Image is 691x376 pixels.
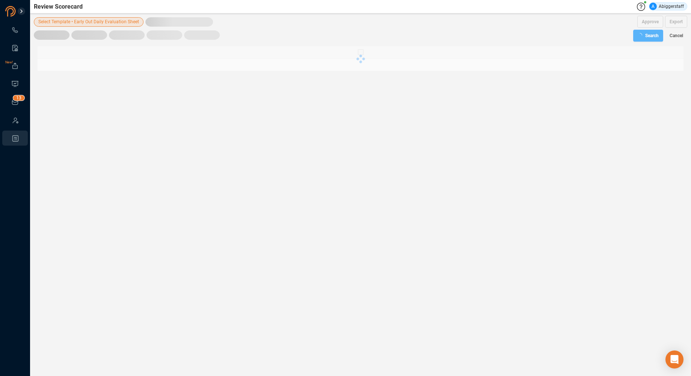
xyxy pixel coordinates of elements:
[34,17,144,27] button: Select Template • Early Out Daily Evaluation Sheet
[11,62,19,70] a: New!
[2,59,28,74] li: Exports
[670,30,683,42] span: Cancel
[13,95,24,101] sup: 13
[2,41,28,56] li: Smart Reports
[652,3,655,10] span: A
[665,30,688,42] button: Cancel
[16,95,19,103] p: 1
[649,3,684,10] div: Abiggerstaff
[19,95,21,103] p: 3
[5,6,47,17] img: prodigal-logo
[2,95,28,110] li: Inbox
[5,55,13,70] span: New!
[665,16,687,28] button: Export
[637,16,663,28] button: Approve
[38,17,139,27] span: Select Template • Early Out Daily Evaluation Sheet
[34,2,83,11] span: Review Scorecard
[665,350,683,368] div: Open Intercom Messenger
[2,23,28,38] li: Interactions
[2,77,28,92] li: Visuals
